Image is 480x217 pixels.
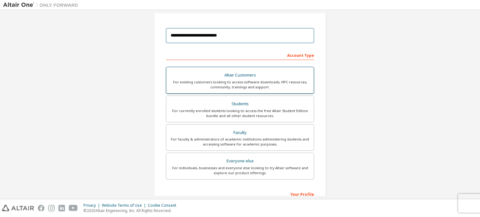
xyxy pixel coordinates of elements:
div: Everyone else [170,157,310,165]
div: Account Type [166,50,314,60]
img: youtube.svg [69,205,78,211]
img: instagram.svg [48,205,55,211]
div: Altair Customers [170,71,310,80]
div: For currently enrolled students looking to access the free Altair Student Edition bundle and all ... [170,108,310,118]
div: Faculty [170,128,310,137]
img: altair_logo.svg [2,205,34,211]
div: Students [170,100,310,108]
img: facebook.svg [38,205,44,211]
div: Cookie Consent [148,203,180,208]
img: linkedin.svg [58,205,65,211]
div: Website Terms of Use [102,203,148,208]
img: Altair One [3,2,81,8]
div: Privacy [83,203,102,208]
div: For faculty & administrators of academic institutions administering students and accessing softwa... [170,137,310,147]
div: For individuals, businesses and everyone else looking to try Altair software and explore our prod... [170,165,310,175]
div: Your Profile [166,189,314,199]
p: © 2025 Altair Engineering, Inc. All Rights Reserved. [83,208,180,213]
div: For existing customers looking to access software downloads, HPC resources, community, trainings ... [170,80,310,90]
